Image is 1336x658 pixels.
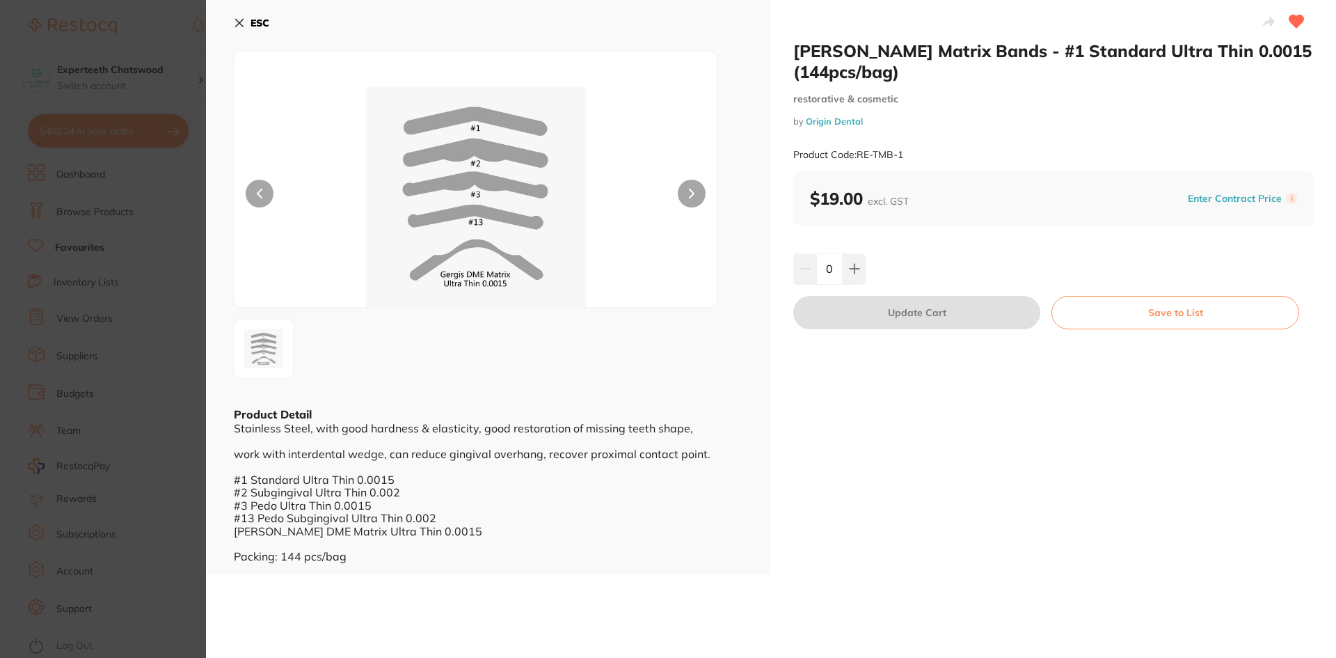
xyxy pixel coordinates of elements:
[806,116,863,127] a: Origin Dental
[868,195,909,207] span: excl. GST
[234,11,269,35] button: ESC
[234,407,312,421] b: Product Detail
[250,17,269,29] b: ESC
[793,149,903,161] small: Product Code: RE-TMB-1
[793,93,1314,105] small: restorative & cosmetic
[331,87,621,307] img: cmUtdG1iLWpwZw
[793,40,1314,82] h2: [PERSON_NAME] Matrix Bands - #1 Standard Ultra Thin 0.0015 (144pcs/bag)
[1184,192,1286,205] button: Enter Contract Price
[810,188,909,209] b: $19.00
[1051,296,1299,329] button: Save to List
[793,296,1040,329] button: Update Cart
[239,324,289,374] img: cmUtdG1iLWpwZw
[793,116,1314,127] small: by
[234,422,743,563] div: Stainless Steel, with good hardness & elasticity, good restoration of missing teeth shape, work w...
[1286,193,1297,204] label: i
